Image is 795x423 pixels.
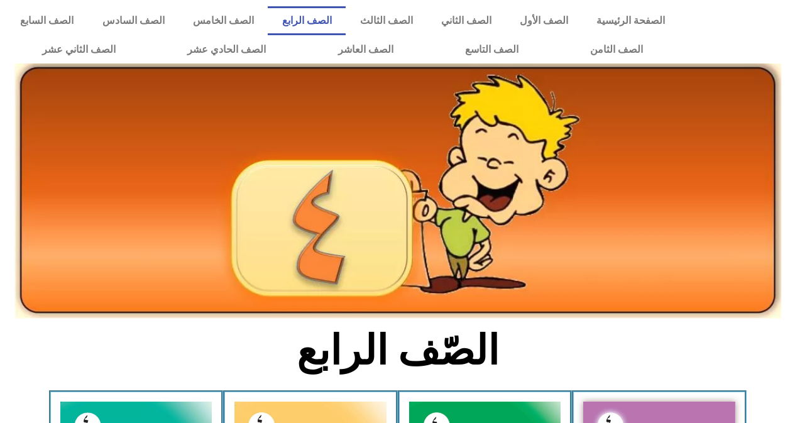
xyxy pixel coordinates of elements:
[302,35,429,64] a: الصف العاشر
[88,6,178,35] a: الصف السادس
[268,6,346,35] a: الصف الرابع
[346,6,427,35] a: الصف الثالث
[6,6,88,35] a: الصف السابع
[190,326,605,375] h2: الصّف الرابع
[427,6,505,35] a: الصف الثاني
[505,6,582,35] a: الصف الأول
[582,6,679,35] a: الصفحة الرئيسية
[151,35,302,64] a: الصف الحادي عشر
[6,35,151,64] a: الصف الثاني عشر
[178,6,268,35] a: الصف الخامس
[554,35,679,64] a: الصف الثامن
[429,35,554,64] a: الصف التاسع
